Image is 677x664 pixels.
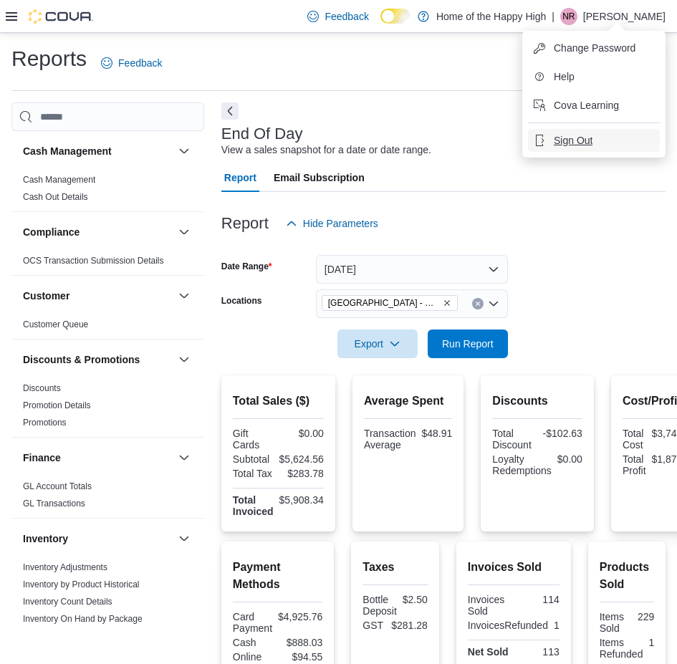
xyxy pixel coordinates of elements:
a: OCS Transaction Submission Details [23,256,164,266]
h3: End Of Day [221,125,303,143]
div: Items Sold [600,611,624,634]
span: GL Transactions [23,498,85,509]
div: Total Discount [492,428,534,451]
span: Cash Out Details [23,191,88,203]
span: Change Password [554,41,635,55]
span: NR [562,8,575,25]
div: 113 [517,646,560,658]
span: Inventory Count Details [23,596,112,607]
div: $281.28 [391,620,428,631]
button: Discounts & Promotions [176,351,193,368]
span: Inventory by Product Historical [23,579,140,590]
button: Inventory [23,531,173,546]
span: Report [224,163,256,192]
button: Finance [176,449,193,466]
div: Compliance [11,252,204,275]
button: Cash Management [176,143,193,160]
a: GL Transactions [23,499,85,509]
button: Help [528,65,660,88]
button: Cova Learning [528,94,660,117]
h2: Average Spent [364,393,452,410]
div: InvoicesRefunded [468,620,548,631]
h2: Payment Methods [233,559,323,593]
div: Finance [11,478,204,518]
div: Items Refunded [600,637,643,660]
label: Date Range [221,261,272,272]
div: Total Tax [233,468,276,479]
a: Promotion Details [23,400,91,410]
button: Compliance [23,225,173,239]
img: Cova [29,9,93,24]
span: Inventory On Hand by Package [23,613,143,625]
div: Cash Management [11,171,204,211]
strong: Total Invoiced [233,494,274,517]
span: Promotion Details [23,400,91,411]
span: OCS Transaction Submission Details [23,255,164,266]
button: Remove Slave Lake - Cornerstone - Fire & Flower from selection in this group [443,299,451,307]
span: [GEOGRAPHIC_DATA] - Cornerstone - Fire & Flower [328,296,440,310]
a: Discounts [23,383,61,393]
a: Promotions [23,418,67,428]
a: GL Account Totals [23,481,92,491]
h1: Reports [11,44,87,73]
span: Export [346,329,409,358]
button: Cash Management [23,144,173,158]
button: Inventory [176,530,193,547]
div: 229 [630,611,654,622]
span: Hide Parameters [303,216,378,231]
button: Change Password [528,37,660,59]
button: [DATE] [316,255,508,284]
h3: Compliance [23,225,80,239]
h3: Cash Management [23,144,112,158]
div: 1 [648,637,654,648]
h3: Finance [23,451,61,465]
a: Inventory Adjustments [23,562,107,572]
span: Run Report [442,337,494,351]
div: Discounts & Promotions [11,380,204,437]
span: Promotions [23,417,67,428]
button: Finance [23,451,173,465]
div: Transaction Average [364,428,416,451]
button: Discounts & Promotions [23,352,173,367]
button: Sign Out [528,129,660,152]
span: Cash Management [23,174,95,186]
span: Sign Out [554,133,592,148]
span: Inventory Adjustments [23,562,107,573]
div: Nathaniel Reid [560,8,577,25]
div: GST [362,620,385,631]
div: $0.00 [281,428,324,439]
h2: Taxes [362,559,428,576]
button: Hide Parameters [280,209,384,238]
strong: Net Sold [468,646,509,658]
h2: Total Sales ($) [233,393,324,410]
div: Cash [233,637,275,648]
a: Cash Out Details [23,192,88,202]
span: Discounts [23,382,61,394]
div: $2.50 [403,594,428,605]
div: Total Cost [623,428,646,451]
div: Bottle Deposit [362,594,396,617]
p: [PERSON_NAME] [583,8,666,25]
h3: Customer [23,289,69,303]
h2: Discounts [492,393,582,410]
p: Home of the Happy High [436,8,546,25]
button: Next [221,102,239,120]
p: | [552,8,554,25]
div: -$102.63 [540,428,582,439]
div: Subtotal [233,453,274,465]
div: 1 [554,620,560,631]
a: Cash Management [23,175,95,185]
a: Customer Queue [23,319,88,329]
div: Customer [11,316,204,339]
h3: Inventory [23,531,68,546]
div: Loyalty Redemptions [492,453,552,476]
span: GL Account Totals [23,481,92,492]
div: View a sales snapshot for a date or date range. [221,143,431,158]
input: Dark Mode [380,9,410,24]
button: Compliance [176,223,193,241]
h2: Invoices Sold [468,559,560,576]
button: Customer [176,287,193,304]
h2: Products Sold [600,559,655,593]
